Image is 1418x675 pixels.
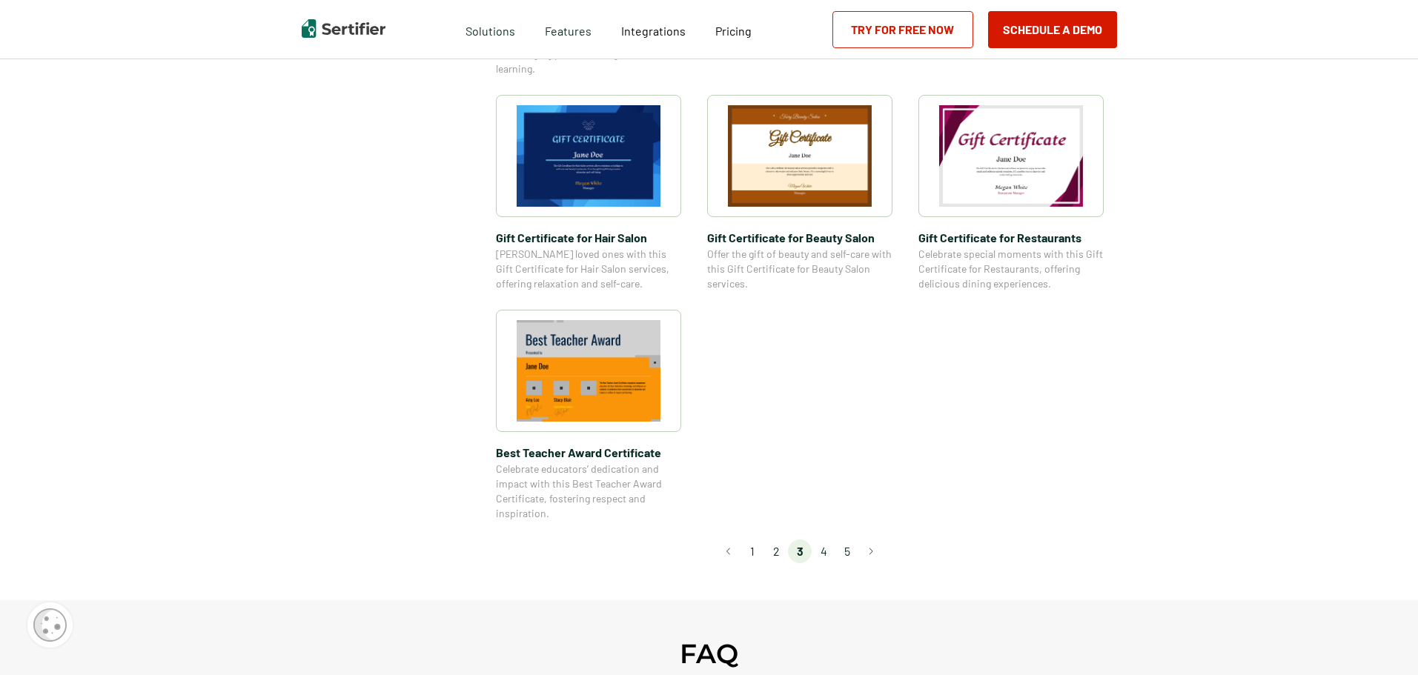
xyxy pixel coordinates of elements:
[832,11,973,48] a: Try for Free Now
[707,95,892,291] a: Gift Certificate​ for Beauty SalonGift Certificate​ for Beauty SalonOffer the gift of beauty and ...
[466,20,515,39] span: Solutions
[741,539,764,563] li: page 1
[764,539,788,563] li: page 2
[496,228,681,247] span: Gift Certificate​ for Hair Salon
[496,95,681,291] a: Gift Certificate​ for Hair SalonGift Certificate​ for Hair Salon[PERSON_NAME] loved ones with thi...
[715,24,752,38] span: Pricing
[1344,604,1418,675] iframe: Chat Widget
[496,462,681,521] span: Celebrate educators’ dedication and impact with this Best Teacher Award Certificate, fostering re...
[621,24,686,38] span: Integrations
[517,105,660,207] img: Gift Certificate​ for Hair Salon
[545,20,592,39] span: Features
[496,247,681,291] span: [PERSON_NAME] loved ones with this Gift Certificate for Hair Salon services, offering relaxation ...
[707,228,892,247] span: Gift Certificate​ for Beauty Salon
[918,247,1104,291] span: Celebrate special moments with this Gift Certificate for Restaurants, offering delicious dining e...
[939,105,1083,207] img: Gift Certificate​ for Restaurants
[812,539,835,563] li: page 4
[707,247,892,291] span: Offer the gift of beauty and self-care with this Gift Certificate for Beauty Salon services.
[835,539,859,563] li: page 5
[859,539,883,563] button: Go to next page
[918,228,1104,247] span: Gift Certificate​ for Restaurants
[680,637,738,670] h2: FAQ
[717,539,741,563] button: Go to previous page
[496,310,681,521] a: Best Teacher Award Certificate​Best Teacher Award Certificate​Celebrate educators’ dedication and...
[788,539,812,563] li: page 3
[496,443,681,462] span: Best Teacher Award Certificate​
[918,95,1104,291] a: Gift Certificate​ for RestaurantsGift Certificate​ for RestaurantsCelebrate special moments with ...
[621,20,686,39] a: Integrations
[715,20,752,39] a: Pricing
[988,11,1117,48] button: Schedule a Demo
[728,105,872,207] img: Gift Certificate​ for Beauty Salon
[33,608,67,642] img: Cookie Popup Icon
[302,19,385,38] img: Sertifier | Digital Credentialing Platform
[517,320,660,422] img: Best Teacher Award Certificate​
